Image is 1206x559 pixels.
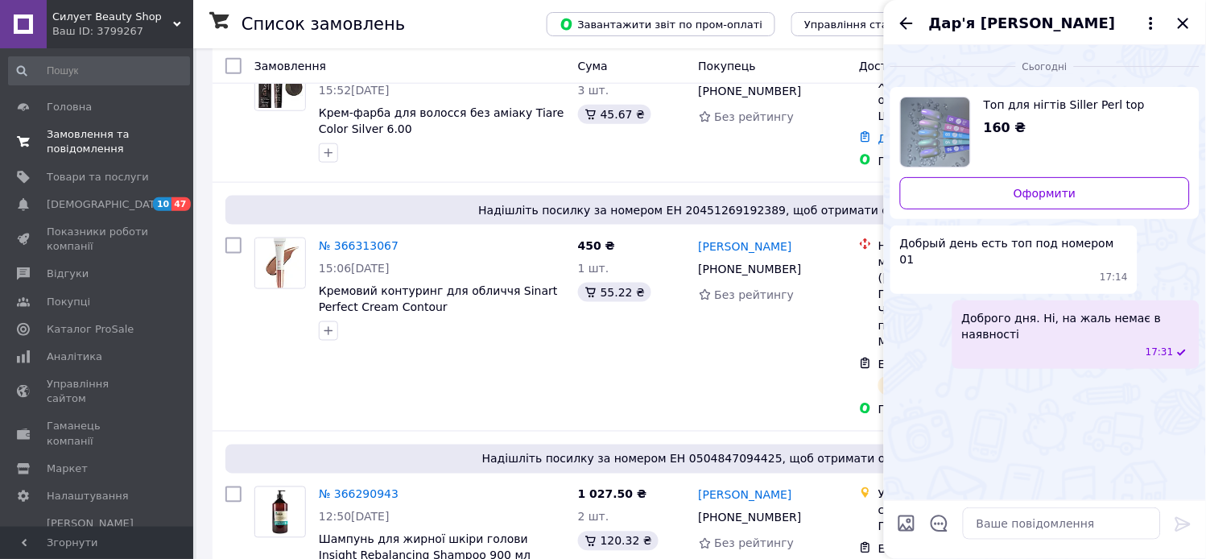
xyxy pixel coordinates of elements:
[929,13,1116,34] span: Дар'я [PERSON_NAME]
[171,197,190,211] span: 47
[319,106,564,135] a: Крем-фарба для волосся без аміаку Tiare Color Silver 6.00
[715,288,795,301] span: Без рейтингу
[804,19,927,31] span: Управління статусами
[578,283,651,302] div: 55.22 ₴
[878,402,1039,418] div: Пром-оплата
[262,487,299,537] img: Фото товару
[319,262,390,275] span: 15:06[DATE]
[578,532,659,551] div: 120.32 ₴
[578,239,615,252] span: 450 ₴
[699,60,756,72] span: Покупець
[47,322,134,337] span: Каталог ProSale
[878,543,1006,556] span: ЕН: 0 5048 4709 4425
[696,80,805,102] div: [PHONE_NUMBER]
[929,513,950,534] button: Відкрити шаблони відповідей
[1146,346,1174,359] span: 17:31 12.10.2025
[47,377,149,406] span: Управління сайтом
[696,258,805,280] div: [PHONE_NUMBER]
[890,58,1200,74] div: 12.10.2025
[878,487,1039,503] div: Укрпошта
[8,56,190,85] input: Пошук
[319,284,558,313] a: Кремовий контуринг для обличчя Sinart Perfect Cream Contour
[578,60,608,72] span: Cума
[578,84,609,97] span: 3 шт.
[897,14,916,33] button: Назад
[696,507,805,529] div: [PHONE_NUMBER]
[578,262,609,275] span: 1 шт.
[47,100,92,114] span: Головна
[47,295,90,309] span: Покупці
[901,97,970,167] img: 6759280199_w640_h640_top-dlya-nogtej.jpg
[153,197,171,211] span: 10
[1101,271,1129,284] span: 17:14 12.10.2025
[699,238,792,255] a: [PERSON_NAME]
[255,60,305,110] img: Фото товару
[47,170,149,184] span: Товари та послуги
[878,153,1039,169] div: Пром-оплата
[47,419,149,448] span: Гаманець компанії
[699,487,792,503] a: [PERSON_NAME]
[984,97,1177,113] span: Топ для нігтів Siller Perl top
[254,487,306,538] a: Фото товару
[878,76,1039,124] div: Харків, №27 (до 200 кг на одне місце): вул. Шевченка, 317
[47,197,166,212] span: [DEMOGRAPHIC_DATA]
[984,120,1026,135] span: 160 ₴
[47,350,102,364] span: Аналітика
[255,238,305,288] img: Фото товару
[900,235,1128,267] span: Добрый день есть топ под номером 01
[319,239,399,252] a: № 366313067
[560,17,762,31] span: Завантажити звіт по пром-оплаті
[578,488,647,501] span: 1 027.50 ₴
[319,84,390,97] span: 15:52[DATE]
[859,60,977,72] span: Доставка та оплата
[715,110,795,123] span: Без рейтингу
[900,97,1190,168] a: Переглянути товар
[791,12,940,36] button: Управління статусами
[232,202,1171,218] span: Надішліть посилку за номером ЕН 20451269192389, щоб отримати оплату
[878,376,969,395] div: Заплановано
[878,358,1013,371] span: ЕН: 20 4512 6919 2389
[254,60,306,111] a: Фото товару
[547,12,775,36] button: Завантажити звіт по пром-оплаті
[52,24,193,39] div: Ваш ID: 3799267
[242,14,405,34] h1: Список замовлень
[319,488,399,501] a: № 366290943
[1016,60,1074,74] span: Сьогодні
[715,537,795,550] span: Без рейтингу
[878,254,1039,350] div: м. [GEOGRAPHIC_DATA] ([GEOGRAPHIC_DATA].), Поштомат №32060: просп. Червоної Калини, 72а, під'їзд ...
[47,127,149,156] span: Замовлення та повідомлення
[47,462,88,476] span: Маркет
[878,132,942,145] a: Додати ЕН
[232,451,1171,467] span: Надішліть посилку за номером ЕН 0504847094425, щоб отримати оплату
[962,310,1190,342] span: Доброго дня. Ні, на жаль немає в наявності
[878,503,1039,535] div: с. Шестірня, 53761, Пересувне відділення
[929,13,1161,34] button: Дар'я [PERSON_NAME]
[47,489,129,503] span: Налаштування
[47,225,149,254] span: Показники роботи компанії
[878,238,1039,254] div: Нова Пошта
[52,10,173,24] span: Силует Beauty Shop
[1174,14,1193,33] button: Закрити
[900,177,1190,209] a: Оформити
[578,511,609,524] span: 2 шт.
[254,60,326,72] span: Замовлення
[319,511,390,524] span: 12:50[DATE]
[47,267,89,281] span: Відгуки
[254,238,306,289] a: Фото товару
[578,105,651,124] div: 45.67 ₴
